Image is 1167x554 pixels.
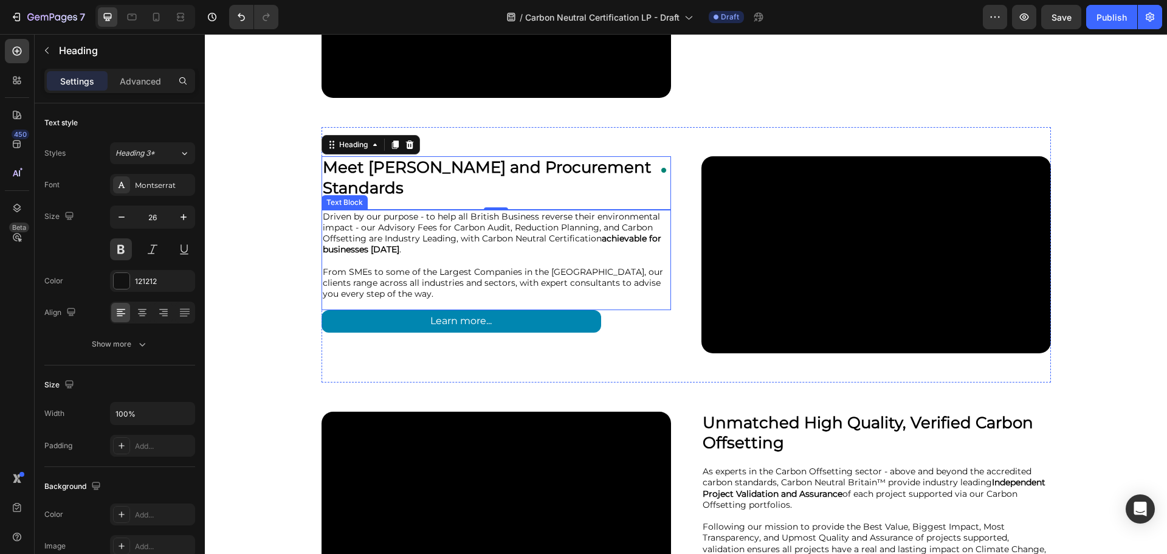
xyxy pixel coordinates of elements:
[1052,12,1072,23] span: Save
[44,117,78,128] div: Text style
[44,305,78,321] div: Align
[110,142,195,164] button: Heading 3*
[135,441,192,452] div: Add...
[44,275,63,286] div: Color
[498,487,841,531] span: Following our mission to provide the Best Value, Biggest Impact, Most Transparency, and Upmost Qu...
[80,10,85,24] p: 7
[498,432,841,476] span: As experts in the Carbon Offsetting sector - above and beyond the accredited carbon standards, Ca...
[135,510,192,521] div: Add...
[44,209,77,225] div: Size
[1041,5,1081,29] button: Save
[44,440,72,451] div: Padding
[120,75,161,88] p: Advanced
[92,338,148,350] div: Show more
[135,276,192,287] div: 121212
[205,34,1167,554] iframe: To enrich screen reader interactions, please activate Accessibility in Grammarly extension settings
[135,541,192,552] div: Add...
[117,276,396,299] a: Learn more...
[520,11,523,24] span: /
[44,179,60,190] div: Font
[111,403,194,424] input: Auto
[44,333,195,355] button: Show more
[115,148,155,159] span: Heading 3*
[117,122,466,166] h2: Rich Text Editor. Editing area: main
[44,541,66,552] div: Image
[118,199,456,221] strong: achievable for businesses [DATE]
[525,11,680,24] span: Carbon Neutral Certification LP - Draft
[132,105,165,116] div: Heading
[229,5,278,29] div: Undo/Redo
[44,148,66,159] div: Styles
[1086,5,1137,29] button: Publish
[118,232,458,265] span: From SMEs to some of the Largest Companies in the [GEOGRAPHIC_DATA], our clients range across all...
[5,5,91,29] button: 7
[118,177,456,221] span: Driven by our purpose - to help all British Business reverse their environmental impact - our Adv...
[225,279,287,296] p: Learn more...
[119,163,160,174] div: Text Block
[498,443,841,465] strong: Independent Project Validation and Assurance
[60,75,94,88] p: Settings
[44,509,63,520] div: Color
[44,408,64,419] div: Width
[9,223,29,232] div: Beta
[44,479,103,495] div: Background
[135,180,192,191] div: Montserrat
[59,43,190,58] p: Heading
[497,122,846,319] video: Video
[118,123,447,164] strong: Meet [PERSON_NAME] and Procurement Standards
[498,379,828,419] strong: Unmatched High Quality, Verified Carbon Offsetting
[12,130,29,139] div: 450
[1096,11,1127,24] div: Publish
[1126,494,1155,524] div: Open Intercom Messenger
[721,12,739,23] span: Draft
[44,377,77,393] div: Size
